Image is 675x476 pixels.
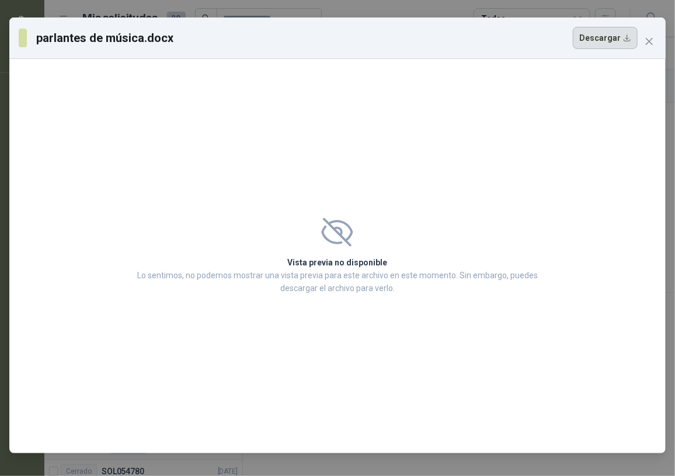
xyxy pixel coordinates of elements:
p: Lo sentimos, no podemos mostrar una vista previa para este archivo en este momento. Sin embargo, ... [134,269,541,295]
h2: Vista previa no disponible [134,256,541,269]
button: Descargar [573,27,638,49]
button: Close [640,32,659,51]
span: close [645,37,654,46]
h3: parlantes de música.docx [36,29,175,47]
